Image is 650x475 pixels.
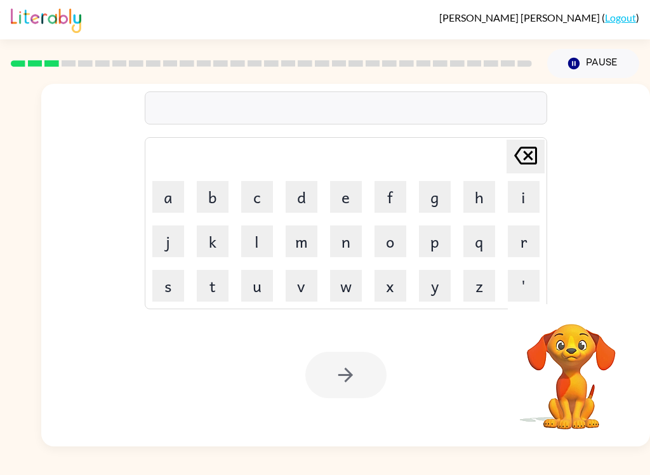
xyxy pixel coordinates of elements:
[152,225,184,257] button: j
[419,181,451,213] button: g
[241,225,273,257] button: l
[197,181,229,213] button: b
[375,270,406,302] button: x
[419,225,451,257] button: p
[605,11,636,23] a: Logout
[330,225,362,257] button: n
[439,11,639,23] div: ( )
[419,270,451,302] button: y
[375,225,406,257] button: o
[330,270,362,302] button: w
[439,11,602,23] span: [PERSON_NAME] [PERSON_NAME]
[11,5,81,33] img: Literably
[463,270,495,302] button: z
[286,181,317,213] button: d
[286,270,317,302] button: v
[547,49,639,78] button: Pause
[241,270,273,302] button: u
[508,225,540,257] button: r
[286,225,317,257] button: m
[508,181,540,213] button: i
[508,304,635,431] video: Your browser must support playing .mp4 files to use Literably. Please try using another browser.
[375,181,406,213] button: f
[508,270,540,302] button: '
[463,181,495,213] button: h
[152,270,184,302] button: s
[463,225,495,257] button: q
[152,181,184,213] button: a
[330,181,362,213] button: e
[197,225,229,257] button: k
[241,181,273,213] button: c
[197,270,229,302] button: t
